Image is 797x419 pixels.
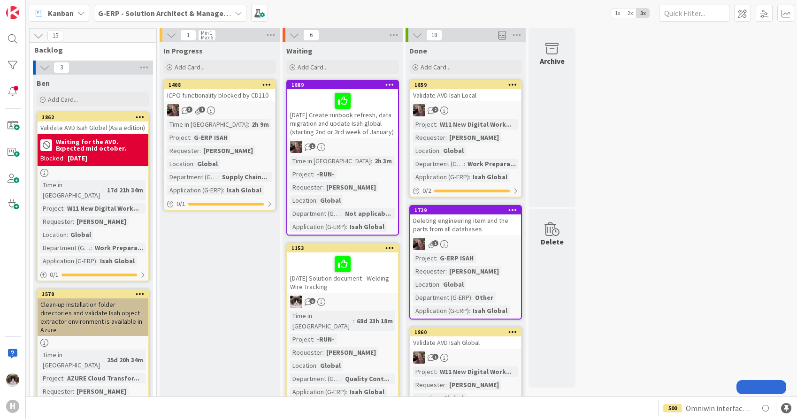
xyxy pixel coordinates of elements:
div: 1860 [414,329,521,335]
span: : [471,292,473,303]
div: Requester [413,380,445,390]
span: 15 [47,30,63,41]
div: 1153 [291,245,398,251]
div: Project [40,373,63,383]
div: Requester [290,182,322,192]
div: 1860 [410,328,521,336]
span: 6 [309,298,315,304]
div: [PERSON_NAME] [74,386,129,396]
div: Location [413,393,439,403]
div: G-ERP ISAH [192,132,230,143]
div: 0/1 [38,269,148,281]
div: Department (G-ERP) [413,292,471,303]
div: Time in [GEOGRAPHIC_DATA] [40,180,103,200]
a: 1153[DATE] Solution document - Welding Wire TrackingKvTime in [GEOGRAPHIC_DATA]:68d 23h 18mProjec... [286,243,399,412]
a: 1408ICPO functionality blocked by CD110BFTime in [GEOGRAPHIC_DATA]:2h 9mProject:G-ERP ISAHRequest... [163,80,276,211]
div: Isah Global [224,185,264,195]
a: 1729Deleting engineering item and the parts from all databasesBFProject:G-ERP ISAHRequester:[PERS... [409,205,522,320]
div: H [6,400,19,413]
span: 1 [180,30,196,41]
span: : [190,132,192,143]
div: Supply Chain... [220,172,269,182]
span: : [313,334,314,344]
div: 1859 [410,81,521,89]
img: Visit kanbanzone.com [6,6,19,19]
img: Kv [290,296,302,308]
div: Global [318,195,343,206]
div: Isah Global [347,387,387,397]
div: W11 New Digital Work... [437,366,514,377]
div: 2h 3m [372,156,394,166]
div: Min 1 [201,30,212,35]
a: 1859Validate AVD Isah LocalBFProject:W11 New Digital Work...Requester:[PERSON_NAME]Location:Globa... [409,80,522,198]
span: 0 / 1 [50,270,59,280]
a: 1889[DATE] Create runbook refresh, data migration and update Isah global (starting 2nd or 3rd wee... [286,80,399,236]
div: BF [164,104,275,116]
span: : [193,159,195,169]
div: 1408 [169,82,275,88]
div: Isah Global [470,305,510,316]
div: 1729Deleting engineering item and the parts from all databases [410,206,521,235]
div: Department (G-ERP) [40,243,91,253]
div: [PERSON_NAME] [324,347,378,358]
div: Time in [GEOGRAPHIC_DATA] [40,350,103,370]
b: G-ERP - Solution Architect & Management [98,8,242,18]
div: Location [290,360,316,371]
div: Project [413,366,436,377]
span: Add Card... [421,63,451,71]
span: 1 [199,107,205,113]
div: [PERSON_NAME] [324,182,378,192]
div: Project [290,169,313,179]
div: Location [167,159,193,169]
span: Waiting [286,46,313,55]
div: BF [410,351,521,364]
span: : [464,159,465,169]
div: 1889 [287,81,398,89]
div: ICPO functionality blocked by CD110 [164,89,275,101]
div: 1862Validate AVD Isah Global (Asia edition) [38,113,148,134]
span: : [346,387,347,397]
div: Global [441,279,466,289]
div: 1889[DATE] Create runbook refresh, data migration and update Isah global (starting 2nd or 3rd wee... [287,81,398,138]
div: Project [413,119,436,130]
div: Location [290,195,316,206]
span: 3 [54,62,69,73]
div: Application (G-ERP) [290,221,346,232]
div: AZURE Cloud Transfor... [65,373,142,383]
div: Department (G-ERP) [413,159,464,169]
div: Isah Global [470,172,510,182]
div: [DATE] Solution document - Welding Wire Tracking [287,252,398,293]
div: Validate AVD Isah Global [410,336,521,349]
div: Location [413,145,439,156]
div: G-ERP ISAH [437,253,476,263]
span: : [469,172,470,182]
div: Blocked: [40,153,65,163]
div: 1408ICPO functionality blocked by CD110 [164,81,275,101]
div: 1862 [42,114,148,121]
span: : [103,355,105,365]
span: : [341,208,343,219]
div: -RUN- [314,169,337,179]
span: : [73,386,74,396]
span: : [316,195,318,206]
div: Requester [40,216,73,227]
span: : [341,373,343,384]
span: : [322,182,324,192]
span: : [73,216,74,227]
span: 18 [426,30,442,41]
span: 1x [611,8,624,18]
div: 1570 [38,290,148,298]
div: [DATE] [68,153,87,163]
div: Requester [413,132,445,143]
div: Deleting engineering item and the parts from all databases [410,214,521,235]
div: Department (G-ERP) [290,208,341,219]
div: Global [195,159,220,169]
span: : [445,266,447,276]
div: Location [413,279,439,289]
img: Kv [6,373,19,387]
div: Requester [40,386,73,396]
span: : [436,119,437,130]
span: 2 [432,107,438,113]
div: Archive [540,55,565,67]
div: 1862 [38,113,148,122]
